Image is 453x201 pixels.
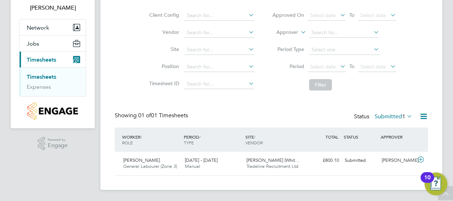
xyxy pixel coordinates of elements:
label: Site [147,46,179,52]
span: [PERSON_NAME] [123,157,160,163]
span: 1 [402,113,405,120]
div: WORKER [120,130,182,149]
span: Tradeline Recruitment Ltd [246,163,298,169]
label: Approved On [272,12,304,18]
input: Search for... [184,28,254,38]
span: Timesheets [27,56,56,63]
span: Powered by [48,137,68,143]
button: Timesheets [20,52,86,67]
button: Network [20,20,86,35]
label: Client Config [147,12,179,18]
label: Approver [266,29,298,36]
input: Search for... [309,28,379,38]
span: Network [27,24,49,31]
span: To [347,62,356,71]
div: [PERSON_NAME] [379,155,416,166]
div: PERIOD [182,130,244,149]
span: / [199,134,201,140]
div: APPROVER [379,130,416,143]
button: Filter [309,79,332,91]
span: 01 Timesheets [138,112,188,119]
label: Position [147,63,179,69]
span: Jobs [27,40,39,47]
label: Submitted [375,113,412,120]
input: Select one [309,45,379,55]
label: Period [272,63,304,69]
div: Showing [115,112,189,119]
label: Period Type [272,46,304,52]
button: Jobs [20,36,86,51]
span: VENDOR [245,140,263,145]
span: 01 of [138,112,151,119]
input: Search for... [184,45,254,55]
input: Search for... [184,11,254,21]
span: TOTAL [326,134,338,140]
span: Engage [48,143,68,149]
span: General Labourer (Zone 3) [123,163,177,169]
span: Select date [310,63,336,70]
span: [PERSON_NAME] (Whit… [246,157,300,163]
div: SITE [244,130,305,149]
label: Timesheet ID [147,80,179,87]
div: Submitted [342,155,379,166]
span: / [140,134,142,140]
div: Timesheets [20,67,86,96]
span: ROLE [122,140,133,145]
a: Timesheets [27,73,56,80]
span: / [254,134,255,140]
a: Expenses [27,83,51,90]
label: Vendor [147,29,179,35]
span: Select date [310,12,336,19]
span: Manual [185,163,200,169]
a: Powered byEngage [38,137,68,150]
span: Select date [360,63,386,70]
img: countryside-properties-logo-retina.png [27,102,78,120]
div: £800.10 [305,155,342,166]
span: To [347,10,356,20]
button: Open Resource Center, 10 new notifications [425,172,447,195]
a: Go to home page [19,102,86,120]
div: STATUS [342,130,379,143]
span: Jamie Reynolds [19,4,86,12]
input: Search for... [184,79,254,89]
div: 10 [424,177,431,187]
span: [DATE] - [DATE] [185,157,218,163]
span: Select date [360,12,386,19]
span: TYPE [184,140,194,145]
input: Search for... [184,62,254,72]
div: Status [354,112,414,122]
